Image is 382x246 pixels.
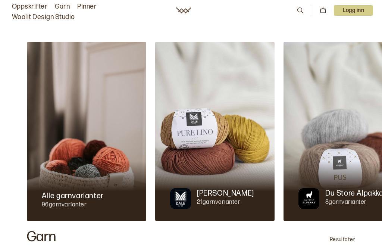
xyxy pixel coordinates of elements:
img: Merkegarn [298,188,319,209]
h2: Garn [27,230,56,244]
a: Woolit Design Studio [12,12,75,22]
img: Merkegarn [170,188,191,209]
a: Garn [55,1,70,12]
a: Pinner [77,1,97,12]
img: Dale Garn [155,42,275,221]
p: Alle garnvarianter [42,191,104,201]
p: 96 garnvarianter [42,201,104,209]
a: Woolit [176,7,191,13]
p: Logg inn [334,5,373,16]
p: Resultater [330,236,355,243]
a: Oppskrifter [12,1,47,12]
img: Alle garnvarianter [27,42,146,221]
p: 21 garnvarianter [197,199,254,206]
button: User dropdown [334,5,373,16]
p: [PERSON_NAME] [197,188,254,199]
